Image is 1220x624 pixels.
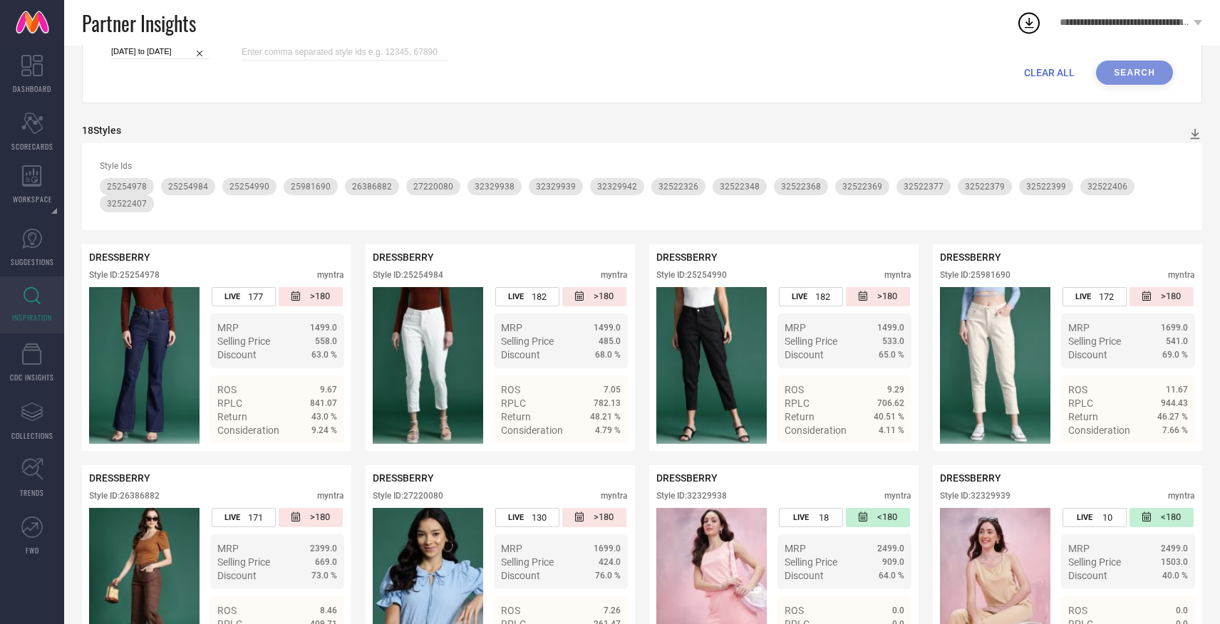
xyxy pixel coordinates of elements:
[785,556,837,568] span: Selling Price
[217,425,279,436] span: Consideration
[508,292,524,301] span: LIVE
[882,557,904,567] span: 909.0
[872,450,904,462] span: Details
[589,450,621,462] span: Details
[1161,544,1188,553] span: 2499.0
[594,511,614,524] span: >180
[13,83,51,94] span: DASHBOARD
[594,323,621,333] span: 1499.0
[89,251,150,263] span: DRESSBERRY
[785,570,824,581] span: Discount
[501,349,540,360] span: Discount
[1024,67,1075,78] span: CLEAR ALL
[574,450,621,462] a: Details
[217,397,242,409] span: RPLC
[1068,397,1093,409] span: RPLC
[224,292,240,301] span: LIVE
[1026,182,1066,192] span: 32522399
[879,571,904,581] span: 64.0 %
[785,322,806,333] span: MRP
[217,384,237,395] span: ROS
[501,425,563,436] span: Consideration
[1087,182,1127,192] span: 32522406
[317,270,344,280] div: myntra
[495,287,559,306] div: Number of days the style has been live on the platform
[604,605,621,615] span: 7.26
[10,372,54,383] span: CDC INSIGHTS
[656,270,727,280] div: Style ID: 25254990
[599,336,621,346] span: 485.0
[785,397,810,409] span: RPLC
[1077,513,1092,522] span: LIVE
[1129,508,1194,527] div: Number of days since the style was first listed on the platform
[224,513,240,522] span: LIVE
[879,350,904,360] span: 65.0 %
[291,182,331,192] span: 25981690
[658,182,698,192] span: 32522326
[595,425,621,435] span: 4.79 %
[311,412,337,422] span: 43.0 %
[311,571,337,581] span: 73.0 %
[656,287,767,444] img: Style preview image
[279,508,343,527] div: Number of days since the style was first listed on the platform
[1099,291,1114,302] span: 172
[501,556,554,568] span: Selling Price
[212,287,276,306] div: Number of days the style has been live on the platform
[89,472,150,484] span: DRESSBERRY
[82,9,196,38] span: Partner Insights
[315,336,337,346] span: 558.0
[594,398,621,408] span: 782.13
[217,605,237,616] span: ROS
[111,44,210,59] input: Select time period
[248,512,263,523] span: 171
[940,491,1010,501] div: Style ID: 32329939
[781,182,821,192] span: 32522368
[310,291,330,303] span: >180
[373,251,434,263] span: DRESSBERRY
[373,472,434,484] span: DRESSBERRY
[373,287,483,444] img: Style preview image
[601,270,628,280] div: myntra
[846,287,910,306] div: Number of days since the style was first listed on the platform
[217,349,257,360] span: Discount
[590,412,621,422] span: 48.21 %
[595,571,621,581] span: 76.0 %
[1176,605,1188,615] span: 0.0
[320,605,337,615] span: 8.46
[877,511,897,524] span: <180
[1166,336,1188,346] span: 541.0
[1162,571,1188,581] span: 40.0 %
[1016,10,1042,36] div: Open download list
[311,425,337,435] span: 9.24 %
[785,543,806,554] span: MRP
[501,336,554,347] span: Selling Price
[532,291,547,302] span: 182
[1068,605,1087,616] span: ROS
[501,543,522,554] span: MRP
[785,336,837,347] span: Selling Price
[601,491,628,501] div: myntra
[100,161,1184,171] div: Style Ids
[720,182,760,192] span: 32522348
[882,336,904,346] span: 533.0
[352,182,392,192] span: 26386882
[1068,425,1130,436] span: Consideration
[815,291,830,302] span: 182
[310,544,337,553] span: 2399.0
[1068,411,1098,422] span: Return
[26,545,39,556] span: FWD
[320,385,337,395] span: 9.67
[785,349,824,360] span: Discount
[89,270,160,280] div: Style ID: 25254978
[877,398,904,408] span: 706.62
[656,287,767,444] div: Click to view image
[779,508,843,527] div: Number of days the style has been live on the platform
[1068,543,1090,554] span: MRP
[597,182,637,192] span: 32329942
[532,512,547,523] span: 130
[107,199,147,209] span: 32522407
[884,491,911,501] div: myntra
[82,125,121,136] div: 18 Styles
[1068,336,1121,347] span: Selling Price
[793,513,809,522] span: LIVE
